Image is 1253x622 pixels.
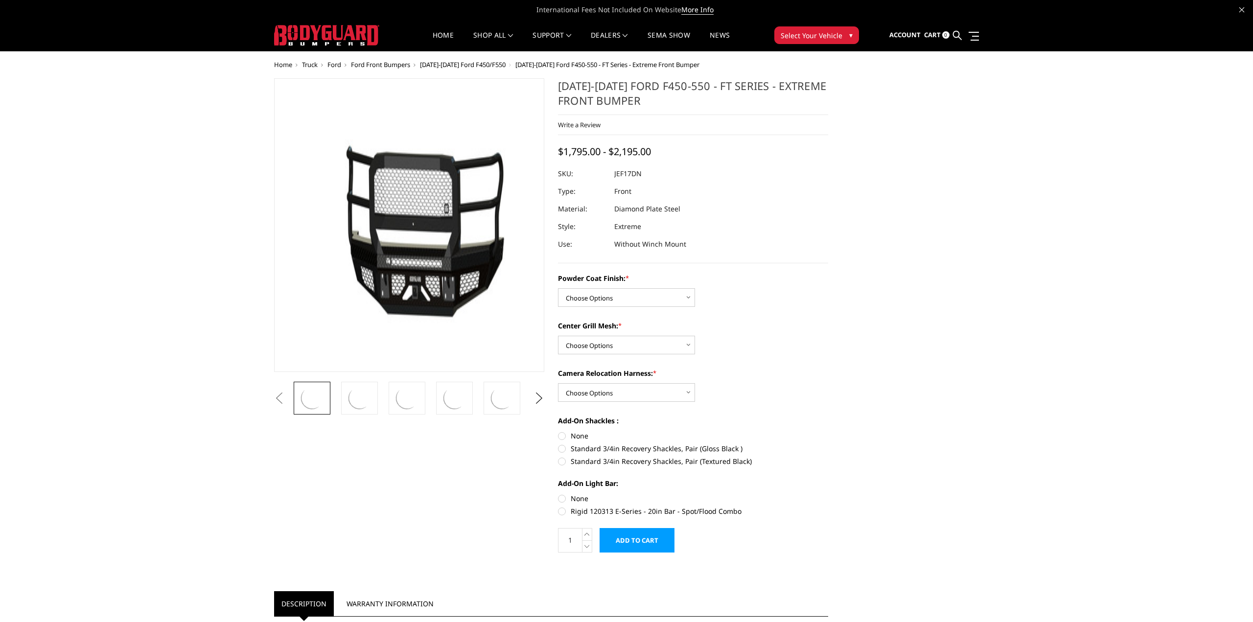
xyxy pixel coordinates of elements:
[710,32,730,51] a: News
[532,391,547,406] button: Next
[274,25,379,46] img: BODYGUARD BUMPERS
[614,183,631,200] dd: Front
[515,60,699,69] span: [DATE]-[DATE] Ford F450-550 - FT Series - Extreme Front Bumper
[327,60,341,69] a: Ford
[473,32,513,51] a: shop all
[274,60,292,69] a: Home
[339,591,441,616] a: Warranty Information
[272,391,286,406] button: Previous
[558,145,651,158] span: $1,795.00 - $2,195.00
[774,26,859,44] button: Select Your Vehicle
[558,78,828,115] h1: [DATE]-[DATE] Ford F450-550 - FT Series - Extreme Front Bumper
[889,22,921,48] a: Account
[781,30,842,41] span: Select Your Vehicle
[558,443,828,454] label: Standard 3/4in Recovery Shackles, Pair (Gloss Black )
[558,235,607,253] dt: Use:
[558,165,607,183] dt: SKU:
[299,385,325,412] img: 2017-2022 Ford F450-550 - FT Series - Extreme Front Bumper
[942,31,950,39] span: 0
[558,456,828,466] label: Standard 3/4in Recovery Shackles, Pair (Textured Black)
[558,493,828,504] label: None
[351,60,410,69] a: Ford Front Bumpers
[558,321,828,331] label: Center Grill Mesh:
[614,235,686,253] dd: Without Winch Mount
[558,415,828,426] label: Add-On Shackles :
[302,60,318,69] a: Truck
[433,32,454,51] a: Home
[558,273,828,283] label: Powder Coat Finish:
[277,81,541,369] img: 2017-2022 Ford F450-550 - FT Series - Extreme Front Bumper
[420,60,506,69] a: [DATE]-[DATE] Ford F450/F550
[558,506,828,516] label: Rigid 120313 E-Series - 20in Bar - Spot/Flood Combo
[681,5,714,15] a: More Info
[274,78,544,372] a: 2017-2022 Ford F450-550 - FT Series - Extreme Front Bumper
[614,218,641,235] dd: Extreme
[558,431,828,441] label: None
[558,183,607,200] dt: Type:
[889,30,921,39] span: Account
[558,200,607,218] dt: Material:
[591,32,628,51] a: Dealers
[394,385,420,412] img: 2017-2022 Ford F450-550 - FT Series - Extreme Front Bumper
[924,22,950,48] a: Cart 0
[614,200,680,218] dd: Diamond Plate Steel
[849,30,853,40] span: ▾
[488,385,515,412] img: 2017-2022 Ford F450-550 - FT Series - Extreme Front Bumper
[346,385,373,412] img: 2017-2022 Ford F450-550 - FT Series - Extreme Front Bumper
[924,30,941,39] span: Cart
[558,478,828,488] label: Add-On Light Bar:
[558,120,601,129] a: Write a Review
[558,368,828,378] label: Camera Relocation Harness:
[441,385,468,412] img: 2017-2022 Ford F450-550 - FT Series - Extreme Front Bumper
[648,32,690,51] a: SEMA Show
[558,218,607,235] dt: Style:
[274,591,334,616] a: Description
[533,32,571,51] a: Support
[614,165,642,183] dd: JEF17DN
[600,528,674,553] input: Add to Cart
